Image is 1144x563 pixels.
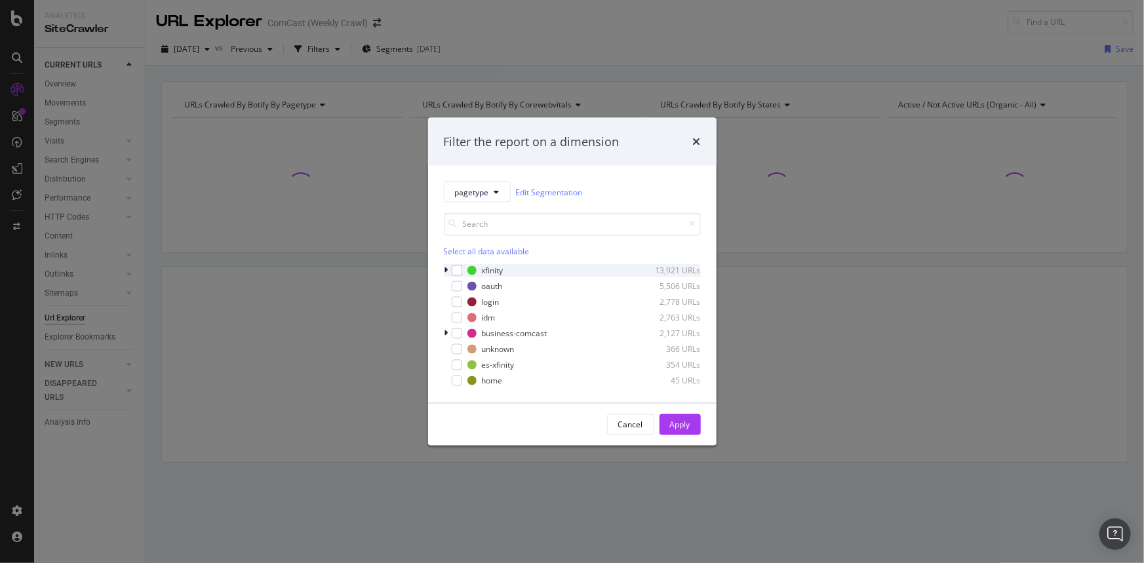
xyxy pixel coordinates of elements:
div: idm [482,312,496,323]
div: xfinity [482,265,503,276]
span: pagetype [455,186,489,197]
a: Edit Segmentation [516,185,583,199]
button: Apply [660,414,701,435]
div: 5,506 URLs [637,281,701,292]
div: 366 URLs [637,343,701,355]
div: 2,778 URLs [637,296,701,307]
div: 45 URLs [637,375,701,386]
div: Cancel [618,419,643,430]
div: times [693,133,701,150]
div: login [482,296,500,307]
div: 2,763 URLs [637,312,701,323]
div: business-comcast [482,328,547,339]
div: home [482,375,503,386]
div: Open Intercom Messenger [1099,518,1131,550]
button: pagetype [444,182,511,203]
div: Filter the report on a dimension [444,133,620,150]
div: es-xfinity [482,359,515,370]
button: Cancel [607,414,654,435]
input: Search [444,213,701,236]
div: 354 URLs [637,359,701,370]
div: Select all data available [444,246,701,258]
div: Apply [670,419,690,430]
div: modal [428,117,717,446]
div: 2,127 URLs [637,328,701,339]
div: unknown [482,343,515,355]
div: oauth [482,281,503,292]
div: 13,921 URLs [637,265,701,276]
